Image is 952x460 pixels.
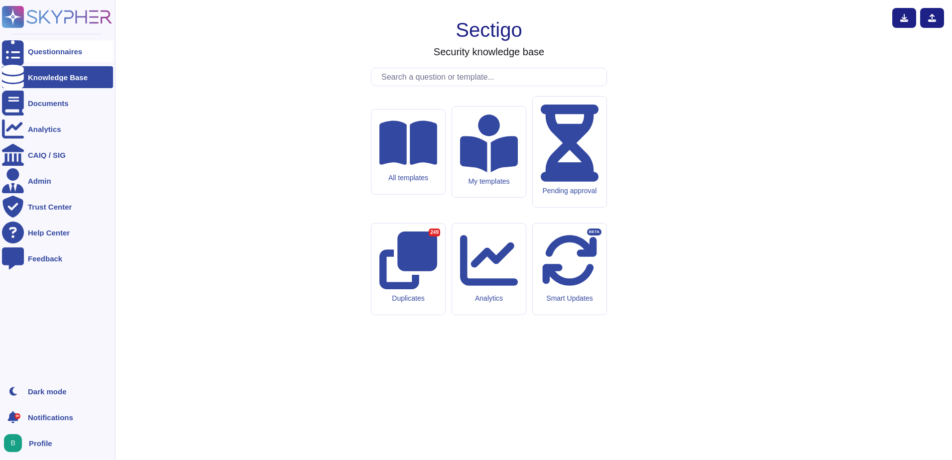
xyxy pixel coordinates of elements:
div: Pending approval [541,187,598,195]
a: Questionnaires [2,40,113,62]
div: All templates [379,174,437,182]
div: 249 [429,229,440,236]
span: Notifications [28,414,73,421]
div: Smart Updates [541,294,598,303]
button: user [2,432,29,454]
a: Help Center [2,222,113,243]
div: CAIQ / SIG [28,151,66,159]
div: Admin [28,177,51,185]
h1: Sectigo [456,18,522,42]
input: Search a question or template... [376,68,606,86]
div: Feedback [28,255,62,262]
div: BETA [587,229,601,235]
img: user [4,434,22,452]
a: Admin [2,170,113,192]
div: Help Center [28,229,70,236]
div: Knowledge Base [28,74,88,81]
div: Dark mode [28,388,67,395]
a: CAIQ / SIG [2,144,113,166]
div: Duplicates [379,294,437,303]
div: Documents [28,100,69,107]
a: Trust Center [2,196,113,218]
a: Documents [2,92,113,114]
div: My templates [460,177,518,186]
a: Analytics [2,118,113,140]
a: Knowledge Base [2,66,113,88]
span: Profile [29,440,52,447]
div: Trust Center [28,203,72,211]
div: Analytics [460,294,518,303]
h3: Security knowledge base [434,46,544,58]
div: Analytics [28,125,61,133]
div: Questionnaires [28,48,82,55]
a: Feedback [2,247,113,269]
div: 9+ [14,413,20,419]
